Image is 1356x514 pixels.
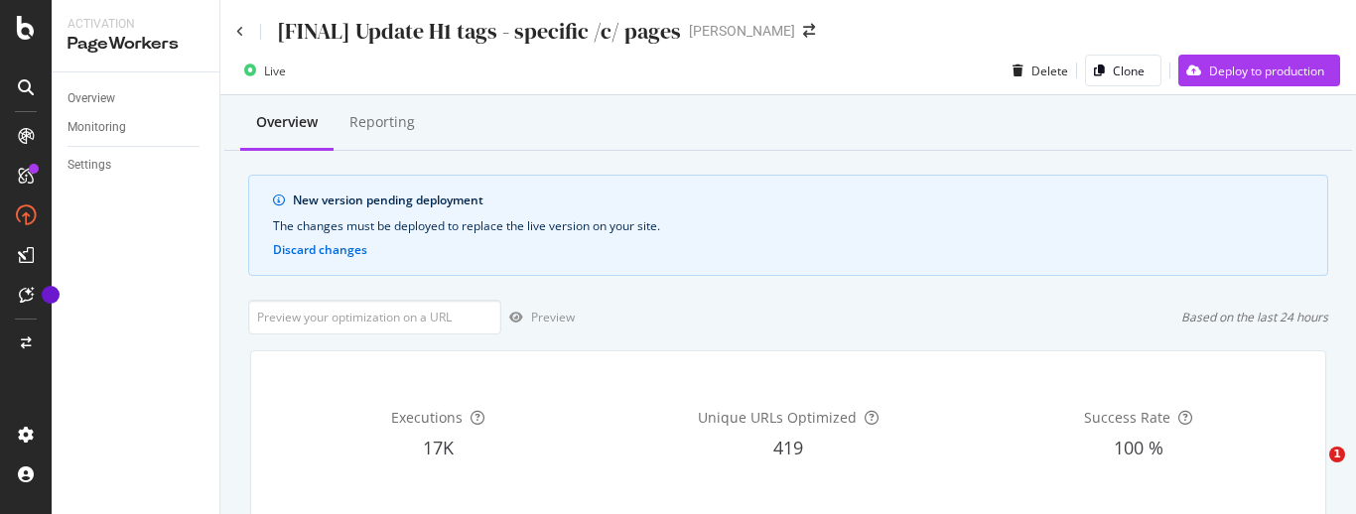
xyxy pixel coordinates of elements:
[68,155,205,176] a: Settings
[1178,55,1340,86] button: Deploy to production
[68,88,115,109] div: Overview
[1031,63,1068,79] div: Delete
[68,117,205,138] a: Monitoring
[349,112,415,132] div: Reporting
[68,117,126,138] div: Monitoring
[1181,309,1328,325] div: Based on the last 24 hours
[1085,55,1161,86] button: Clone
[273,243,367,257] button: Discard changes
[773,436,803,459] span: 419
[68,16,203,33] div: Activation
[264,63,286,79] div: Live
[1209,63,1324,79] div: Deploy to production
[1113,63,1145,79] div: Clone
[1084,408,1170,427] span: Success Rate
[68,155,111,176] div: Settings
[256,112,318,132] div: Overview
[277,16,681,47] div: [FINAL] Update H1 tags - specific /c/ pages
[293,192,1303,209] div: New version pending deployment
[698,408,857,427] span: Unique URLs Optimized
[248,300,501,334] input: Preview your optimization on a URL
[68,33,203,56] div: PageWorkers
[236,26,244,38] a: Click to go back
[531,309,575,325] div: Preview
[248,175,1328,276] div: info banner
[42,286,60,304] div: Tooltip anchor
[501,302,575,333] button: Preview
[689,21,795,41] div: [PERSON_NAME]
[273,217,1303,235] div: The changes must be deployed to replace the live version on your site.
[391,408,463,427] span: Executions
[1114,436,1163,459] span: 100 %
[423,436,454,459] span: 17K
[68,88,205,109] a: Overview
[1005,55,1068,86] button: Delete
[1288,447,1336,494] iframe: Intercom live chat
[1329,447,1345,462] span: 1
[803,24,815,38] div: arrow-right-arrow-left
